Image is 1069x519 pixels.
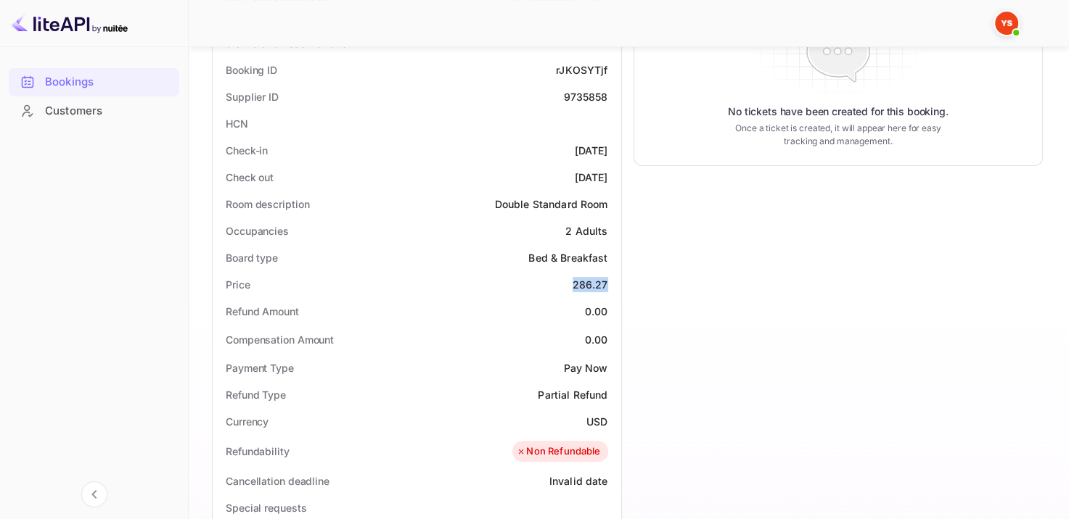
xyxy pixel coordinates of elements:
div: 9735858 [563,89,607,104]
div: Booking ID [226,62,277,78]
div: Bookings [45,74,172,91]
div: Payment Type [226,360,294,375]
div: Non Refundable [516,444,600,459]
a: Customers [9,97,179,124]
div: Board type [226,250,278,265]
div: Partial Refund [538,387,607,402]
div: Pay Now [563,360,607,375]
img: Yandex Support [995,12,1018,35]
div: Double Standard Room [495,196,608,212]
div: Currency [226,414,269,429]
button: Collapse navigation [81,481,107,507]
div: USD [586,414,607,429]
div: Cancellation deadline [226,473,329,489]
div: Customers [45,103,172,120]
div: Supplier ID [226,89,279,104]
div: HCN [226,116,248,131]
div: Check out [226,170,274,185]
div: Refund Type [226,387,286,402]
img: LiteAPI logo [12,12,128,35]
div: Special requests [226,500,306,515]
div: Customers [9,97,179,125]
div: 286.27 [573,277,608,292]
div: Refundability [226,444,290,459]
div: [DATE] [575,170,608,185]
div: Room description [226,196,309,212]
a: Bookings [9,68,179,95]
div: 2 Adults [565,223,607,238]
div: Occupancies [226,223,289,238]
div: Price [226,277,250,292]
div: [DATE] [575,143,608,158]
div: rJKOSYTjf [556,62,607,78]
p: No tickets have been created for this booking. [728,104,949,119]
div: Compensation Amount [226,332,334,347]
p: Once a ticket is created, it will appear here for easy tracking and management. [729,122,947,148]
div: Bookings [9,68,179,96]
div: Invalid date [549,473,608,489]
div: Bed & Breakfast [528,250,607,265]
div: 0.00 [585,304,608,319]
div: Refund Amount [226,304,299,319]
div: Check-in [226,143,268,158]
div: 0.00 [585,332,608,347]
